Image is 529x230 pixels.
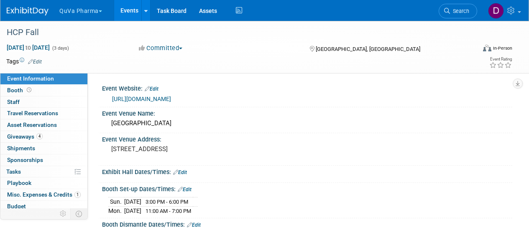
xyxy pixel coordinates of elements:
[178,187,192,192] a: Edit
[7,110,58,116] span: Travel Reservations
[102,107,512,118] div: Event Venue Name:
[438,43,512,56] div: Event Format
[146,199,188,205] span: 3:00 PM - 6:00 PM
[24,44,32,51] span: to
[36,133,43,139] span: 4
[74,192,81,198] span: 1
[0,143,87,154] a: Shipments
[0,85,87,96] a: Booth
[489,57,512,61] div: Event Rating
[7,203,26,210] span: Budget
[7,191,81,198] span: Misc. Expenses & Credits
[6,57,42,66] td: Tags
[316,46,420,52] span: [GEOGRAPHIC_DATA], [GEOGRAPHIC_DATA]
[71,208,88,219] td: Toggle Event Tabs
[0,131,87,142] a: Giveaways4
[51,45,69,51] span: (3 days)
[0,166,87,177] a: Tasks
[0,108,87,119] a: Travel Reservations
[102,133,512,144] div: Event Venue Address:
[488,3,504,19] img: Danielle Mitchell
[493,45,512,51] div: In-Person
[7,7,49,15] img: ExhibitDay
[7,145,35,152] span: Shipments
[6,44,50,51] span: [DATE] [DATE]
[0,73,87,84] a: Event Information
[56,208,71,219] td: Personalize Event Tab Strip
[7,99,20,105] span: Staff
[483,45,491,51] img: Format-Inperson.png
[6,168,21,175] span: Tasks
[146,208,191,214] span: 11:00 AM - 7:00 PM
[28,59,42,65] a: Edit
[7,179,31,186] span: Playbook
[0,154,87,166] a: Sponsorships
[136,44,186,53] button: Committed
[7,121,57,128] span: Asset Reservations
[112,96,171,102] a: [URL][DOMAIN_NAME]
[124,197,141,206] td: [DATE]
[102,218,512,229] div: Booth Dismantle Dates/Times:
[108,117,506,130] div: [GEOGRAPHIC_DATA]
[7,75,54,82] span: Event Information
[0,201,87,212] a: Budget
[111,145,264,153] pre: [STREET_ADDRESS]
[102,82,512,93] div: Event Website:
[124,206,141,215] td: [DATE]
[450,8,469,14] span: Search
[439,4,477,18] a: Search
[108,197,124,206] td: Sun.
[0,177,87,189] a: Playbook
[0,119,87,131] a: Asset Reservations
[108,206,124,215] td: Mon.
[102,183,512,194] div: Booth Set-up Dates/Times:
[173,169,187,175] a: Edit
[0,96,87,108] a: Staff
[7,87,33,94] span: Booth
[7,133,43,140] span: Giveaways
[25,87,33,93] span: Booth not reserved yet
[187,222,201,228] a: Edit
[7,157,43,163] span: Sponsorships
[4,25,469,40] div: HCP Fall
[145,86,158,92] a: Edit
[102,166,512,177] div: Exhibit Hall Dates/Times:
[0,189,87,200] a: Misc. Expenses & Credits1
